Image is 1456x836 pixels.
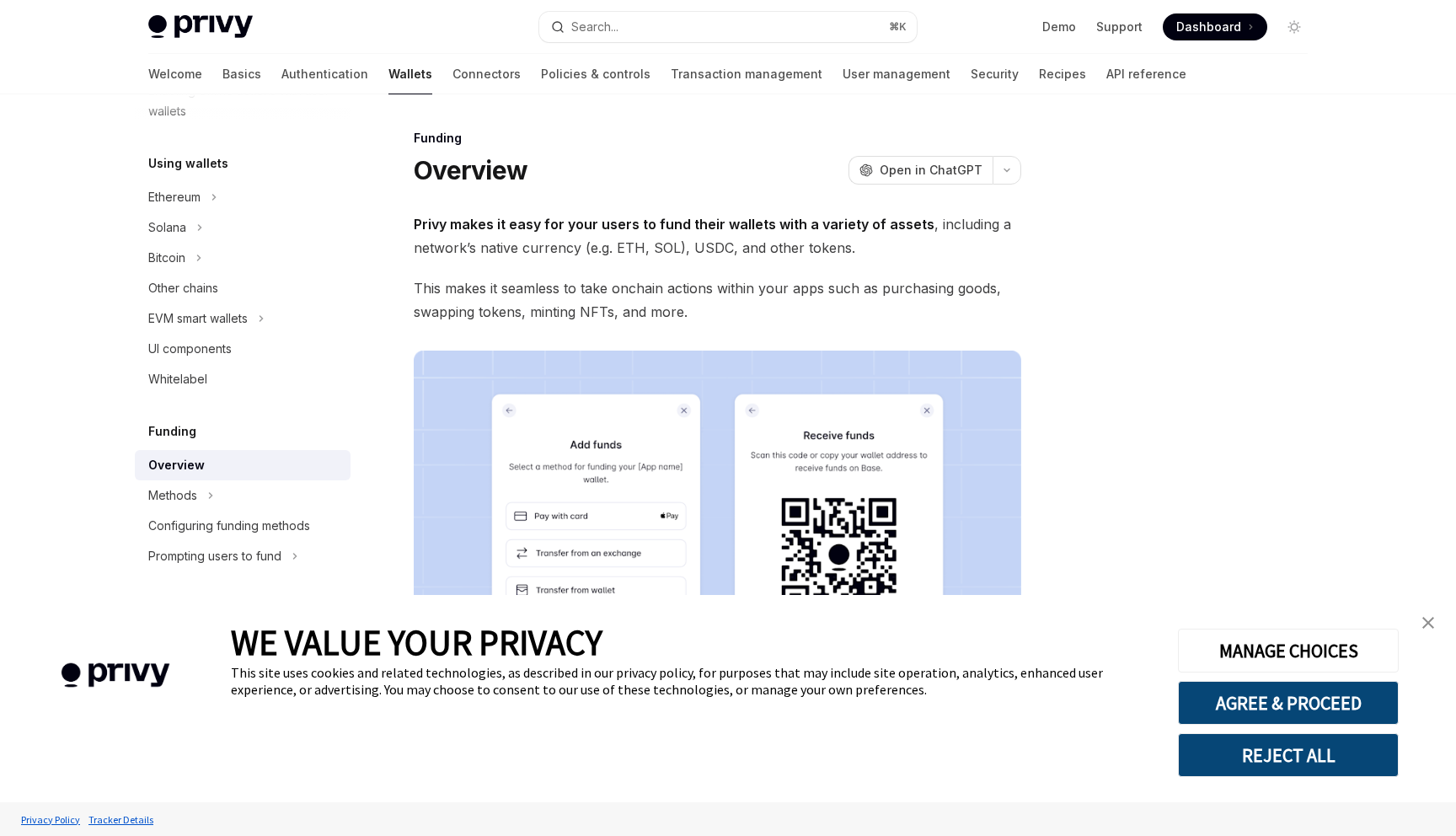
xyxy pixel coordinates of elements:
button: Toggle Bitcoin section [135,243,351,273]
span: This makes it seamless to take onchain actions within your apps such as purchasing goods, swappin... [414,276,1021,324]
div: Funding [414,130,1021,147]
div: UI components [148,339,232,359]
div: Bitcoin [148,248,185,268]
div: Prompting users to fund [148,546,281,566]
button: REJECT ALL [1178,733,1399,777]
a: Wallets [388,54,432,94]
button: Open in ChatGPT [848,156,993,185]
span: Open in ChatGPT [880,162,982,179]
button: Toggle Solana section [135,212,351,243]
div: Overview [148,455,205,475]
a: API reference [1106,54,1186,94]
div: Configuring funding methods [148,516,310,536]
button: Toggle Prompting users to fund section [135,541,351,571]
a: Connectors [452,54,521,94]
div: Search... [571,17,618,37]
button: Open search [539,12,917,42]
a: Authentication [281,54,368,94]
span: Dashboard [1176,19,1241,35]
a: Support [1096,19,1143,35]
a: Privacy Policy [17,805,84,834]
div: Methods [148,485,197,506]
a: Tracker Details [84,805,158,834]
a: User management [843,54,950,94]
div: Ethereum [148,187,201,207]
div: Other chains [148,278,218,298]
a: Other chains [135,273,351,303]
img: light logo [148,15,253,39]
span: , including a network’s native currency (e.g. ETH, SOL), USDC, and other tokens. [414,212,1021,260]
button: Toggle Ethereum section [135,182,351,212]
a: Policies & controls [541,54,650,94]
a: UI components [135,334,351,364]
img: images/Funding.png [414,351,1021,785]
img: close banner [1422,617,1434,629]
div: Whitelabel [148,369,207,389]
span: WE VALUE YOUR PRIVACY [231,620,602,664]
div: Solana [148,217,186,238]
button: MANAGE CHOICES [1178,629,1399,673]
a: close banner [1411,606,1445,640]
h5: Using wallets [148,153,228,174]
a: Recipes [1039,54,1086,94]
a: Transaction management [671,54,822,94]
a: Basics [222,54,261,94]
img: company logo [25,639,206,712]
span: ⌘ K [889,20,907,34]
button: AGREE & PROCEED [1178,681,1399,725]
button: Toggle dark mode [1281,13,1308,40]
div: This site uses cookies and related technologies, as described in our privacy policy, for purposes... [231,664,1153,698]
a: Whitelabel [135,364,351,394]
a: Welcome [148,54,202,94]
button: Toggle Methods section [135,480,351,511]
a: Configuring funding methods [135,511,351,541]
a: Overview [135,450,351,480]
a: Security [971,54,1019,94]
h1: Overview [414,155,527,185]
a: Dashboard [1163,13,1267,40]
button: Toggle EVM smart wallets section [135,303,351,334]
h5: Funding [148,421,196,442]
a: Demo [1042,19,1076,35]
div: EVM smart wallets [148,308,248,329]
strong: Privy makes it easy for your users to fund their wallets with a variety of assets [414,216,934,233]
